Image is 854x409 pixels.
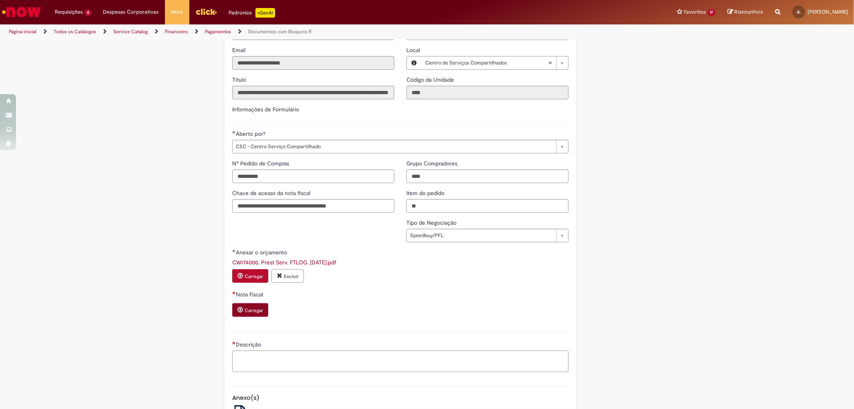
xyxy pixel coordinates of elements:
span: Grupo Compradores [406,160,459,167]
span: Anexar o orçamento [236,249,289,256]
span: Requisições [55,8,83,16]
div: Padroniza [229,8,275,18]
img: click_logo_yellow_360x200.png [195,6,217,18]
span: Centro de Serviços Compartilhados [425,56,548,69]
span: Obrigatório Preenchido [232,249,236,252]
p: +GenAi [255,8,275,18]
label: Somente leitura - Email [232,46,247,54]
button: Excluir anexo CW174000. Prest Serv. FTLOG. 19.01.23.pdf [271,269,304,283]
span: CSC - Centro Serviço Compartilhado [236,140,552,153]
input: Item do pedido [406,199,569,213]
span: Somente leitura - Título [232,76,248,83]
a: Centro de Serviços CompartilhadosLimpar campo Local [421,56,568,69]
a: Todos os Catálogos [54,28,96,35]
span: Favoritos [684,8,706,16]
input: Email [232,56,394,70]
span: Chave de acesso da nota fiscal [232,189,312,197]
span: Descrição [236,341,263,348]
button: Carregar anexo de Nota Fiscal Required [232,303,268,317]
a: Página inicial [9,28,36,35]
input: Chave de acesso da nota fiscal [232,199,394,213]
span: More [171,8,183,16]
span: Nº Pedido de Compras [232,160,291,167]
a: Financeiro [165,28,188,35]
a: Service Catalog [113,28,148,35]
span: Despesas Corporativas [103,8,159,16]
button: Local, Visualizar este registro Centro de Serviços Compartilhados [407,56,421,69]
small: Excluir [284,273,299,280]
label: Informações de Formulário [232,106,299,113]
button: Carregar anexo de Anexar o orçamento Required [232,269,268,283]
span: Obrigatório Preenchido [232,131,236,134]
label: Somente leitura - Código da Unidade [406,76,456,84]
span: JL [797,9,801,14]
a: Documentos com Bloqueio R [248,28,311,35]
span: Item do pedido [406,189,446,197]
a: Download de CW174000. Prest Serv. FTLOG. 19.01.23.pdf [232,259,336,266]
span: Somente leitura - Código da Unidade [406,76,456,83]
span: Necessários [232,341,236,345]
small: Carregar [245,307,263,314]
span: 17 [707,9,715,16]
input: Código da Unidade [406,86,569,99]
small: Carregar [245,273,263,280]
span: Tipo de Negociação [406,219,458,226]
a: Pagamentos [205,28,231,35]
label: Somente leitura - Título [232,76,248,84]
span: Nota Fiscal [236,291,265,298]
textarea: Descrição [232,351,569,372]
span: Speedbuy/PFL [410,229,552,242]
span: [PERSON_NAME] [808,8,848,15]
abbr: Limpar campo Local [544,56,556,69]
span: Necessários [232,291,236,294]
a: Rascunhos [727,8,763,16]
img: ServiceNow [1,4,42,20]
input: Grupo Compradores [406,169,569,183]
h5: Anexo(s) [232,395,569,401]
span: Rascunhos [734,8,763,16]
span: Local [406,46,422,54]
ul: Trilhas de página [6,24,563,39]
input: Título [232,86,394,99]
span: 4 [84,9,91,16]
span: Aberto por? [236,130,267,137]
input: Nº Pedido de Compras [232,169,394,183]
